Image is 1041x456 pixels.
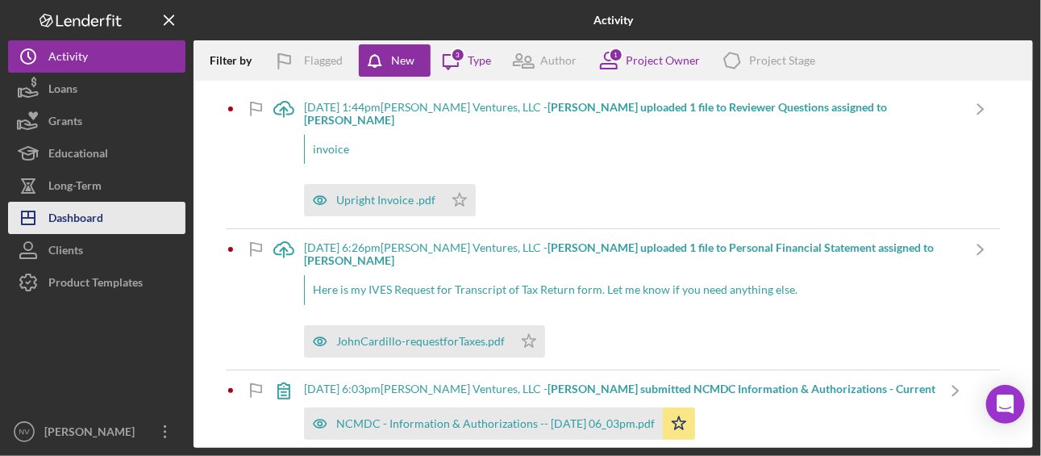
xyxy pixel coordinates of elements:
[40,416,145,452] div: [PERSON_NAME]
[336,335,505,348] div: JohnCardillo-requestforTaxes.pdf
[304,100,887,127] b: [PERSON_NAME] uploaded 1 file to Reviewer Questions assigned to [PERSON_NAME]
[48,266,143,303] div: Product Templates
[304,408,695,440] button: NCMDC - Information & Authorizations -- [DATE] 06_03pm.pdf
[8,40,185,73] button: Activity
[210,54,264,67] div: Filter by
[626,54,700,67] div: Project Owner
[593,14,633,27] b: Activity
[48,40,88,77] div: Activity
[8,137,185,169] button: Educational
[48,234,83,270] div: Clients
[609,48,623,62] div: 1
[548,382,935,395] b: [PERSON_NAME] submitted NCMDC Information & Authorizations - Current
[264,44,359,77] button: Flagged
[336,417,655,430] div: NCMDC - Information & Authorizations -- [DATE] 06_03pm.pdf
[986,385,1025,424] div: Open Intercom Messenger
[304,135,960,164] div: invoice
[8,234,185,266] button: Clients
[19,428,30,437] text: NV
[8,169,185,202] button: Long-Term
[48,169,102,206] div: Long-Term
[391,44,414,77] div: New
[336,194,435,207] div: Upright Invoice .pdf
[8,416,185,448] button: NV[PERSON_NAME]
[304,101,960,127] div: [DATE] 1:44pm [PERSON_NAME] Ventures, LLC -
[48,202,103,238] div: Dashboard
[304,184,476,216] button: Upright Invoice .pdf
[304,44,343,77] div: Flagged
[359,44,431,77] button: New
[304,241,934,267] b: [PERSON_NAME] uploaded 1 file to Personal Financial Statement assigned to [PERSON_NAME]
[749,54,815,67] div: Project Stage
[304,241,960,267] div: [DATE] 6:26pm [PERSON_NAME] Ventures, LLC -
[468,54,491,67] div: Type
[264,370,976,452] a: [DATE] 6:03pm[PERSON_NAME] Ventures, LLC -[PERSON_NAME] submitted NCMDC Information & Authorizati...
[8,266,185,299] button: Product Templates
[8,202,185,234] button: Dashboard
[8,73,185,105] button: Loans
[304,325,545,358] button: JohnCardillo-requestforTaxes.pdf
[540,54,577,67] div: Author
[264,229,1001,369] a: [DATE] 6:26pm[PERSON_NAME] Ventures, LLC -[PERSON_NAME] uploaded 1 file to Personal Financial Sta...
[48,105,82,141] div: Grants
[304,383,935,395] div: [DATE] 6:03pm [PERSON_NAME] Ventures, LLC -
[48,73,77,109] div: Loans
[304,275,960,304] div: Here is my IVES Request for Transcript of Tax Return form. Let me know if you need anything else.
[8,105,185,137] button: Grants
[451,48,465,62] div: 3
[264,89,1001,228] a: [DATE] 1:44pm[PERSON_NAME] Ventures, LLC -[PERSON_NAME] uploaded 1 file to Reviewer Questions ass...
[48,137,108,174] div: Educational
